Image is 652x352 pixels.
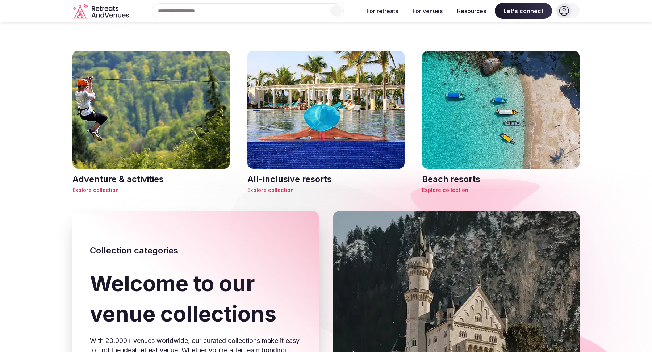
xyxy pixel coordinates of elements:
span: Let's connect [495,3,552,19]
svg: Retreats and Venues company logo [72,3,130,19]
a: All-inclusive resortsAll-inclusive resortsExplore collection [247,51,405,194]
button: Resources [451,3,492,19]
a: Visit the homepage [72,3,130,19]
span: Explore collection [422,187,580,194]
h1: Welcome to our venue collections [90,268,301,329]
a: Adventure & activitiesAdventure & activitiesExplore collection [72,51,230,194]
button: For venues [407,3,448,19]
h3: Beach resorts [422,173,580,185]
h3: Adventure & activities [72,173,230,185]
button: For retreats [361,3,404,19]
h2: Collection categories [90,244,301,257]
a: Beach resortsBeach resortsExplore collection [422,51,580,194]
img: Adventure & activities [72,51,230,169]
h3: All-inclusive resorts [247,173,405,185]
img: All-inclusive resorts [247,51,405,169]
img: Beach resorts [422,51,580,169]
span: Explore collection [72,187,230,194]
span: Explore collection [247,187,405,194]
